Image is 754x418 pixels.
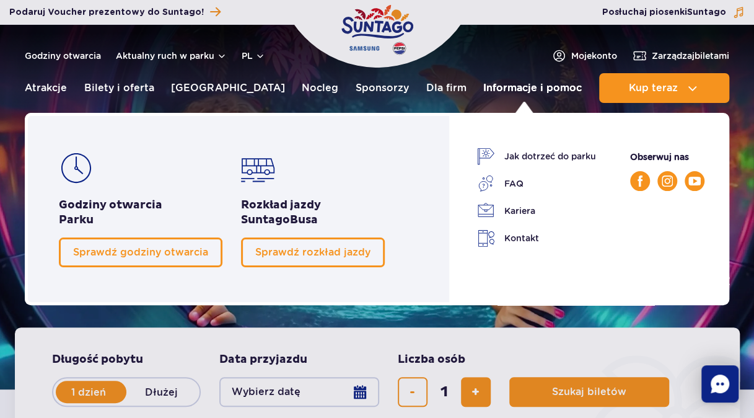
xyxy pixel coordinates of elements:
[477,202,596,220] a: Kariera
[632,48,729,63] a: Zarządzajbiletami
[242,50,265,62] button: pl
[638,176,642,187] img: Facebook
[255,246,370,258] span: Sprawdź rozkład jazdy
[628,82,677,94] span: Kup teraz
[356,73,409,103] a: Sponsorzy
[25,73,67,103] a: Atrakcje
[662,176,673,187] img: Instagram
[426,73,467,103] a: Dla firm
[241,238,385,267] a: Sprawdź rozkład jazdy
[477,148,596,165] a: Jak dotrzeć do parku
[551,48,617,63] a: Mojekonto
[59,198,222,228] h2: Godziny otwarcia Parku
[241,213,290,227] span: Suntago
[701,365,739,402] div: Chat
[483,73,582,103] a: Informacje i pomoc
[571,50,617,62] span: Moje konto
[25,50,101,62] a: Godziny otwarcia
[73,246,208,258] span: Sprawdź godziny otwarcia
[59,238,222,267] a: Sprawdź godziny otwarcia
[599,73,729,103] button: Kup teraz
[652,50,729,62] span: Zarządzaj biletami
[688,177,701,185] img: YouTube
[630,150,704,164] p: Obserwuj nas
[477,229,596,247] a: Kontakt
[477,175,596,192] a: FAQ
[241,198,385,228] h2: Rozkład jazdy Busa
[302,73,338,103] a: Nocleg
[171,73,284,103] a: [GEOGRAPHIC_DATA]
[84,73,154,103] a: Bilety i oferta
[116,51,227,61] button: Aktualny ruch w parku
